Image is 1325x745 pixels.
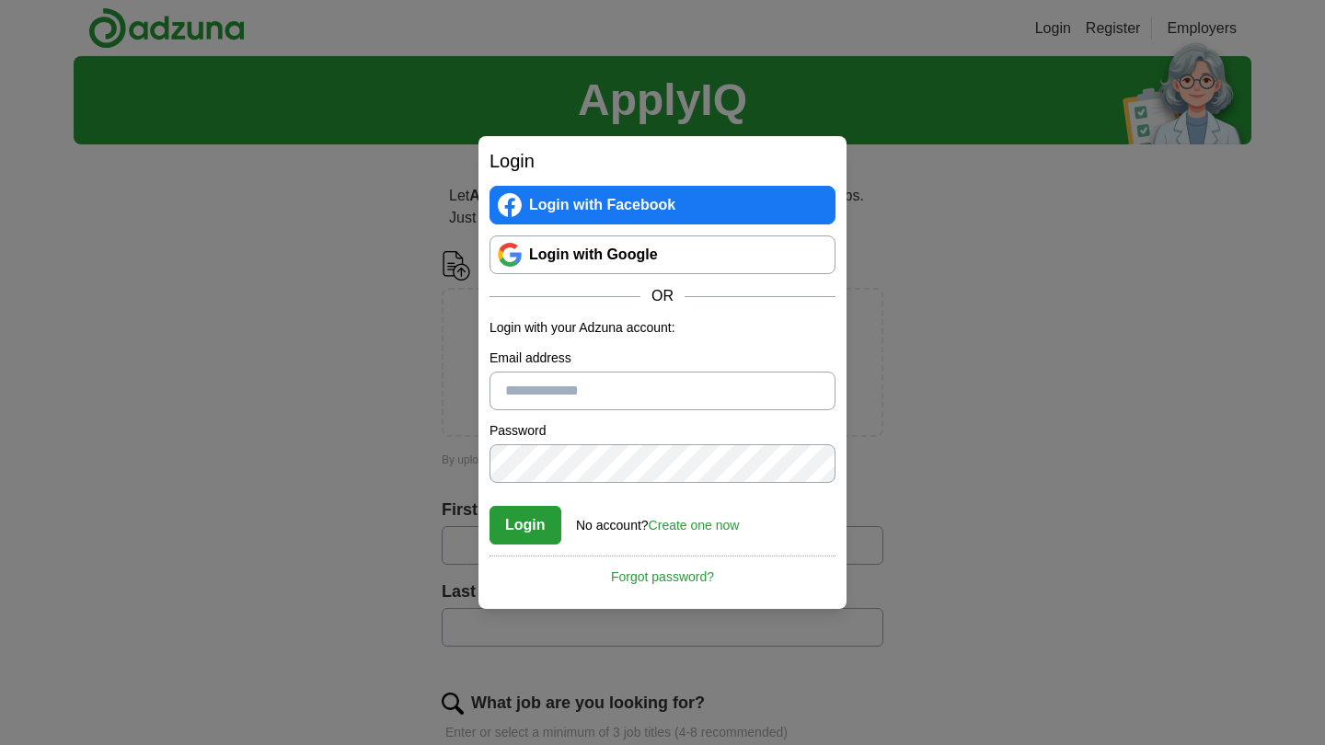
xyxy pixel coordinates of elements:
div: No account? [576,505,739,535]
p: Login with your Adzuna account: [490,318,835,338]
a: Forgot password? [490,556,835,587]
a: Login with Google [490,235,835,274]
h2: Login [490,147,835,175]
button: Login [490,506,561,544]
a: Login with Facebook [490,186,835,224]
label: Email address [490,349,835,368]
label: Password [490,421,835,441]
a: Create one now [649,518,740,533]
span: OR [640,285,685,307]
